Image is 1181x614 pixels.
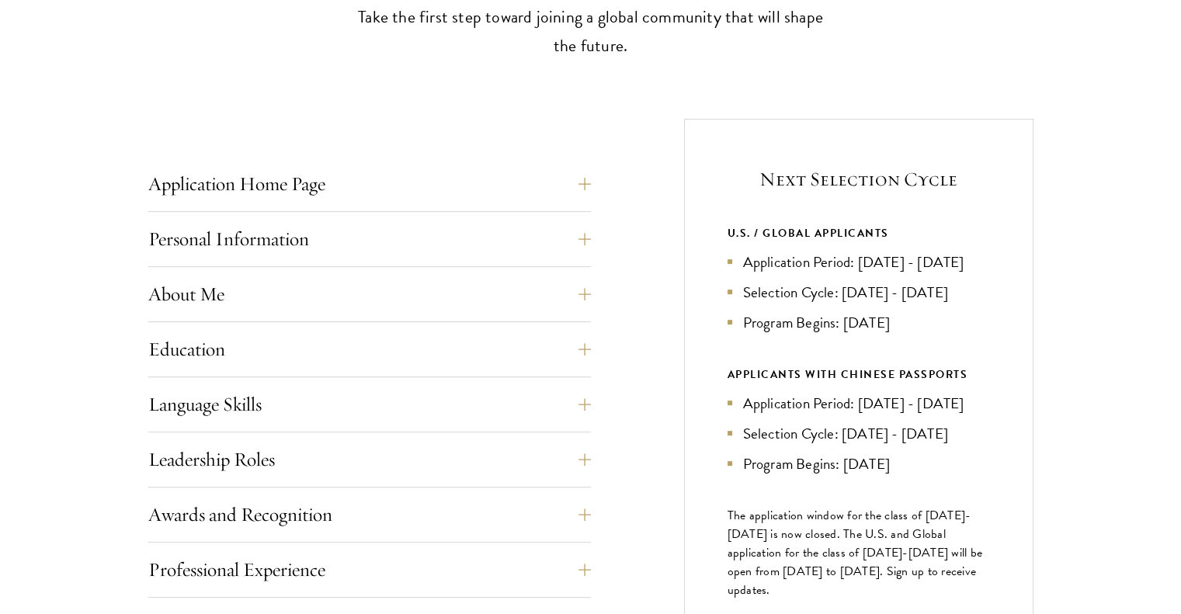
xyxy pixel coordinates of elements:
[148,441,591,478] button: Leadership Roles
[148,276,591,313] button: About Me
[728,506,983,599] span: The application window for the class of [DATE]-[DATE] is now closed. The U.S. and Global applicat...
[148,331,591,368] button: Education
[728,251,990,273] li: Application Period: [DATE] - [DATE]
[728,392,990,415] li: Application Period: [DATE] - [DATE]
[350,3,832,61] p: Take the first step toward joining a global community that will shape the future.
[728,224,990,243] div: U.S. / GLOBAL APPLICANTS
[148,220,591,258] button: Personal Information
[728,422,990,445] li: Selection Cycle: [DATE] - [DATE]
[148,165,591,203] button: Application Home Page
[728,281,990,304] li: Selection Cycle: [DATE] - [DATE]
[148,496,591,533] button: Awards and Recognition
[728,453,990,475] li: Program Begins: [DATE]
[148,551,591,588] button: Professional Experience
[728,166,990,193] h5: Next Selection Cycle
[148,386,591,423] button: Language Skills
[728,311,990,334] li: Program Begins: [DATE]
[728,365,990,384] div: APPLICANTS WITH CHINESE PASSPORTS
